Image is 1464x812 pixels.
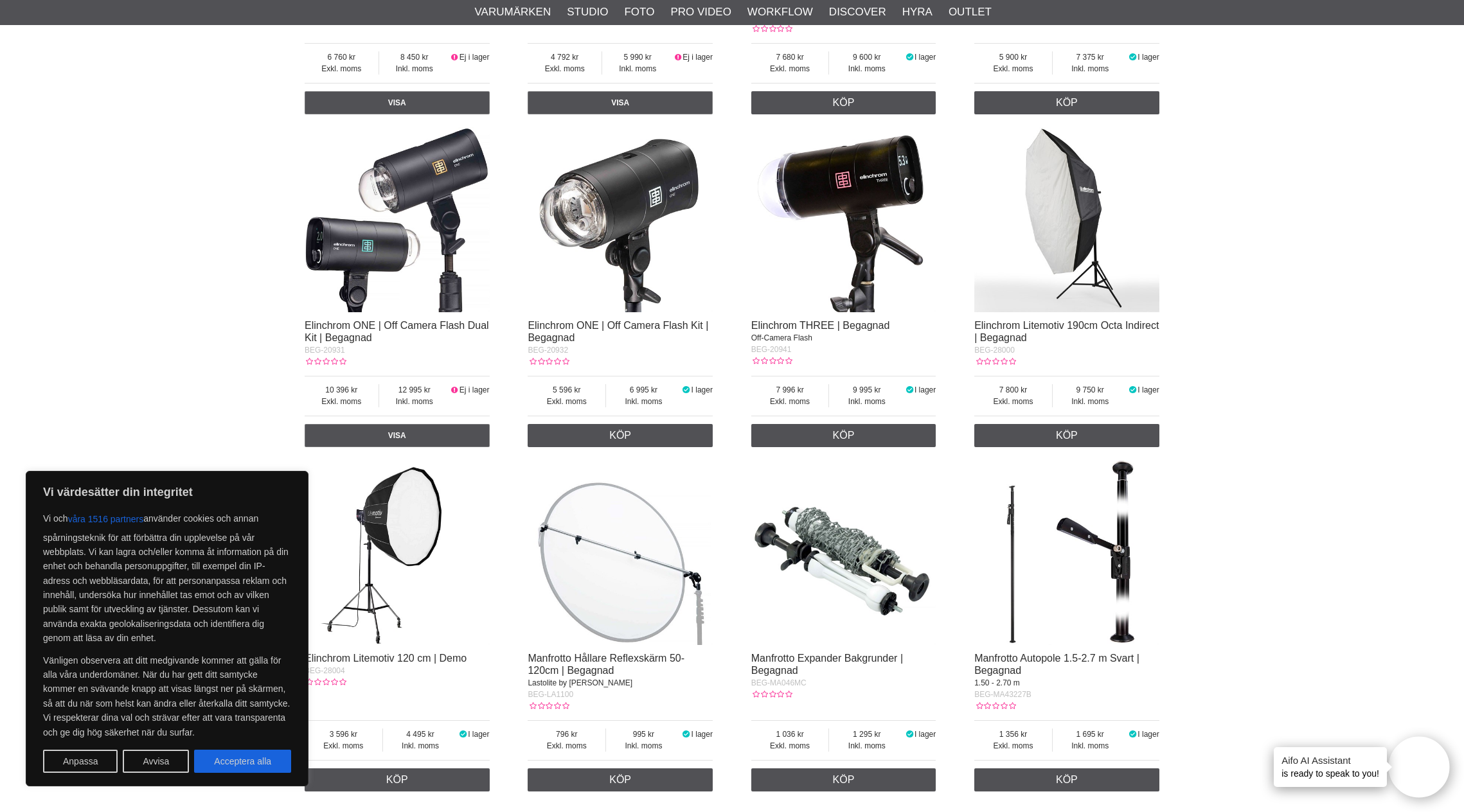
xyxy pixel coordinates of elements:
[829,51,904,63] span: 9 600
[305,384,379,396] span: 10 396
[305,346,345,355] span: BEG-20931
[468,730,489,739] span: I lager
[974,396,1052,407] span: Exkl. moms
[43,750,118,773] button: Anpassa
[606,740,681,752] span: Inkl. moms
[974,356,1015,367] div: Kundbetyg: 0
[305,653,467,664] a: Elinchrom Litemotiv 120 cm | Demo
[904,385,915,394] i: I lager
[305,127,490,312] img: Elinchrom ONE | Off Camera Flash Dual Kit | Begagnad
[450,53,460,62] i: Ej i lager
[383,740,458,752] span: Inkl. moms
[915,730,936,739] span: I lager
[683,53,713,62] span: Ej i lager
[305,356,346,367] div: Kundbetyg: 0
[1053,728,1128,740] span: 1 695
[305,768,490,791] a: Köp
[1128,385,1138,394] i: I lager
[379,51,451,63] span: 8 450
[305,728,382,740] span: 3 596
[305,320,489,343] a: Elinchrom ONE | Off Camera Flash Dual Kit | Begagnad
[528,63,602,75] span: Exkl. moms
[974,768,1159,791] a: Köp
[305,424,490,447] a: Visa
[528,460,713,645] img: Manfrotto Hållare Reflexskärm 50-120cm | Begagnad
[670,4,731,21] a: Pro Video
[681,730,692,739] i: I lager
[974,127,1159,312] img: Elinchrom Litemotiv 190cm Octa Indirect | Begagnad
[751,653,903,676] a: Manfrotto Expander Bakgrunder | Begagnad
[681,385,692,394] i: I lager
[751,740,829,752] span: Exkl. moms
[751,678,807,687] span: BEG-MA046MC
[974,700,1015,712] div: Kundbetyg: 0
[458,730,468,739] i: I lager
[305,396,379,407] span: Exkl. moms
[43,484,291,500] p: Vi värdesätter din integritet
[528,91,713,114] a: Visa
[460,385,490,394] span: Ej i lager
[43,653,291,739] p: Vänligen observera att ditt medgivande kommer att gälla för alla våra underdomäner. När du har ge...
[606,384,681,396] span: 6 995
[305,91,490,114] a: Visa
[305,666,345,675] span: BEG-28004
[904,53,915,62] i: I lager
[379,384,451,396] span: 12 995
[949,4,992,21] a: Outlet
[1053,384,1128,396] span: 9 750
[829,63,904,75] span: Inkl. moms
[528,384,605,396] span: 5 596
[1053,63,1128,75] span: Inkl. moms
[751,345,792,354] span: BEG-20941
[475,4,551,21] a: Varumärken
[1053,396,1128,407] span: Inkl. moms
[1274,747,1387,787] div: is ready to speak to you!
[305,460,490,645] img: Elinchrom Litemotiv 120 cm | Demo
[692,730,713,739] span: I lager
[974,690,1031,699] span: BEG-MA43227B
[1128,53,1138,62] i: I lager
[1138,53,1159,62] span: I lager
[751,91,936,114] a: Köp
[528,356,569,367] div: Kundbetyg: 0
[974,51,1052,63] span: 5 900
[974,384,1052,396] span: 7 800
[829,4,886,21] a: Discover
[606,396,681,407] span: Inkl. moms
[751,424,936,447] a: Köp
[450,385,460,394] i: Ej i lager
[829,740,904,752] span: Inkl. moms
[751,728,829,740] span: 1 036
[751,768,936,791] a: Köp
[43,507,291,646] p: Vi och använder cookies och annan spårningsteknik för att förbättra din upplevelse på vår webbpla...
[1053,740,1128,752] span: Inkl. moms
[915,385,936,394] span: I lager
[974,424,1159,447] a: Köp
[194,750,291,773] button: Acceptera alla
[26,471,308,786] div: Vi värdesätter din integritet
[915,53,936,62] span: I lager
[1281,754,1379,767] h4: Aifo AI Assistant
[528,320,708,343] a: Elinchrom ONE | Off Camera Flash Kit | Begagnad
[692,385,713,394] span: I lager
[379,63,451,75] span: Inkl. moms
[904,730,915,739] i: I lager
[606,728,681,740] span: 995
[751,460,936,645] img: Manfrotto Expander Bakgrunder | Begagnad
[602,63,674,75] span: Inkl. moms
[829,384,904,396] span: 9 995
[751,23,792,35] div: Kundbetyg: 0
[974,728,1052,740] span: 1 356
[974,460,1159,645] img: Manfrotto Autopole 1.5-2.7 m Svart | Begagnad
[974,346,1015,355] span: BEG-28000
[68,507,144,531] button: våra 1516 partners
[1138,385,1159,394] span: I lager
[751,355,792,367] div: Kundbetyg: 0
[528,424,713,447] a: Köp
[974,320,1159,343] a: Elinchrom Litemotiv 190cm Octa Indirect | Begagnad
[751,127,936,312] img: Elinchrom THREE | Begagnad
[528,728,605,740] span: 796
[751,689,792,700] div: Kundbetyg: 0
[305,51,379,63] span: 6 760
[624,4,654,21] a: Foto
